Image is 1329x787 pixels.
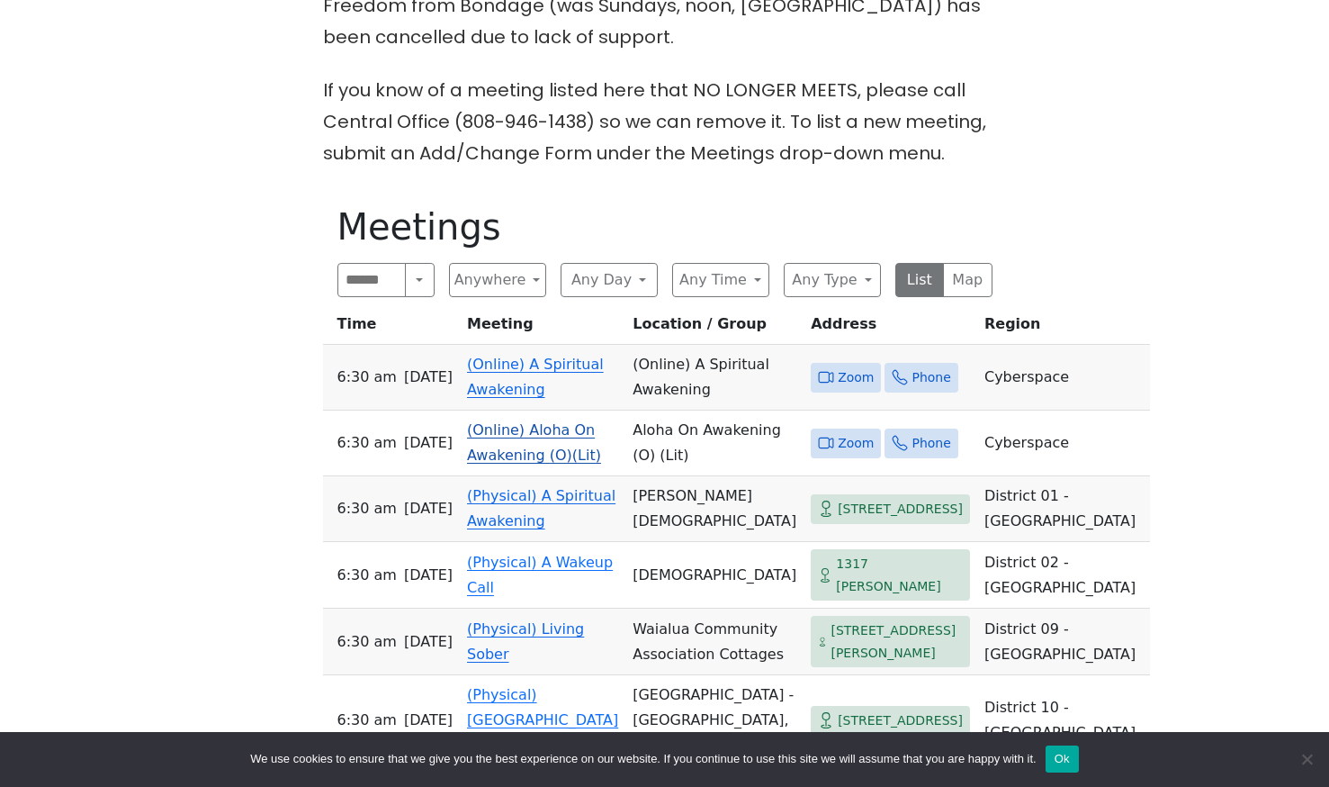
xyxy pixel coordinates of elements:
button: Map [943,263,992,297]
button: Any Time [672,263,769,297]
a: (Online) A Spiritual Awakening [467,356,604,398]
span: Phone [911,432,950,455]
button: Search [405,263,434,297]
a: (Physical) [GEOGRAPHIC_DATA] Morning Meditation [467,686,618,754]
th: Region [977,312,1150,345]
span: 6:30 AM [337,430,397,456]
span: [DATE] [404,563,453,588]
button: List [895,263,945,297]
span: [STREET_ADDRESS][PERSON_NAME] [831,620,963,664]
span: 6:30 AM [337,496,397,521]
button: Any Day [561,263,658,297]
span: [DATE] [404,708,453,733]
button: Ok [1046,746,1079,773]
span: We use cookies to ensure that we give you the best experience on our website. If you continue to ... [250,750,1036,768]
th: Time [323,312,461,345]
th: Location / Group [625,312,804,345]
td: [GEOGRAPHIC_DATA] - [GEOGRAPHIC_DATA], Area #1 [625,675,804,766]
a: (Physical) A Wakeup Call [467,554,613,596]
td: (Online) A Spiritual Awakening [625,345,804,411]
td: District 01 - [GEOGRAPHIC_DATA] [977,476,1150,542]
a: (Physical) A Spiritual Awakening [467,487,615,529]
td: Cyberspace [977,345,1150,411]
td: District 09 - [GEOGRAPHIC_DATA] [977,609,1150,675]
span: No [1298,750,1316,768]
a: (Online) Aloha On Awakening (O)(Lit) [467,421,601,464]
span: 6:30 AM [337,708,397,733]
th: Meeting [460,312,625,345]
span: 6:30 AM [337,629,397,655]
span: [DATE] [404,496,453,521]
span: Phone [911,366,950,389]
input: Search [337,263,407,297]
a: (Physical) Living Sober [467,620,584,663]
span: [STREET_ADDRESS] [838,710,963,732]
span: [DATE] [404,365,453,390]
td: [DEMOGRAPHIC_DATA] [625,542,804,609]
p: If you know of a meeting listed here that NO LONGER MEETS, please call Central Office (808-946-14... [323,75,1007,169]
span: [STREET_ADDRESS] [838,498,963,520]
td: Waialua Community Association Cottages [625,609,804,675]
td: District 02 - [GEOGRAPHIC_DATA] [977,542,1150,609]
th: Address [804,312,977,345]
button: Anywhere [449,263,546,297]
button: Any Type [784,263,881,297]
h1: Meetings [337,205,992,249]
td: Aloha On Awakening (O) (Lit) [625,411,804,476]
span: [DATE] [404,629,453,655]
span: Zoom [838,432,874,455]
td: Cyberspace [977,411,1150,476]
td: [PERSON_NAME][DEMOGRAPHIC_DATA] [625,476,804,542]
span: [DATE] [404,430,453,456]
td: District 10 - [GEOGRAPHIC_DATA] [977,675,1150,766]
span: 6:30 AM [337,563,397,588]
span: 1317 [PERSON_NAME] [836,553,963,597]
span: 6:30 AM [337,365,397,390]
span: Zoom [838,366,874,389]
